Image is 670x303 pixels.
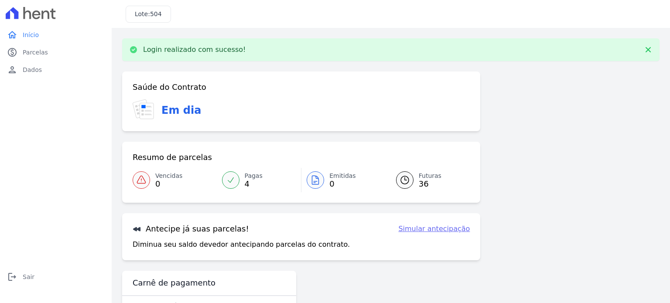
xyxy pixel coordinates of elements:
[329,180,356,187] span: 0
[135,10,162,19] h3: Lote:
[7,272,17,282] i: logout
[419,171,441,180] span: Futuras
[3,268,108,286] a: logoutSair
[133,278,215,288] h3: Carnê de pagamento
[7,65,17,75] i: person
[245,180,263,187] span: 4
[398,224,470,234] a: Simular antecipação
[3,26,108,44] a: homeInício
[7,30,17,40] i: home
[23,48,48,57] span: Parcelas
[386,168,470,192] a: Futuras 36
[7,47,17,58] i: paid
[133,152,212,163] h3: Resumo de parcelas
[150,10,162,17] span: 504
[3,44,108,61] a: paidParcelas
[245,171,263,180] span: Pagas
[143,45,246,54] p: Login realizado com sucesso!
[161,102,201,118] h3: Em dia
[133,82,206,92] h3: Saúde do Contrato
[3,61,108,78] a: personDados
[419,180,441,187] span: 36
[155,171,182,180] span: Vencidas
[133,224,249,234] h3: Antecipe já suas parcelas!
[155,180,182,187] span: 0
[329,171,356,180] span: Emitidas
[23,31,39,39] span: Início
[133,168,217,192] a: Vencidas 0
[301,168,386,192] a: Emitidas 0
[23,65,42,74] span: Dados
[217,168,301,192] a: Pagas 4
[133,239,350,250] p: Diminua seu saldo devedor antecipando parcelas do contrato.
[23,272,34,281] span: Sair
